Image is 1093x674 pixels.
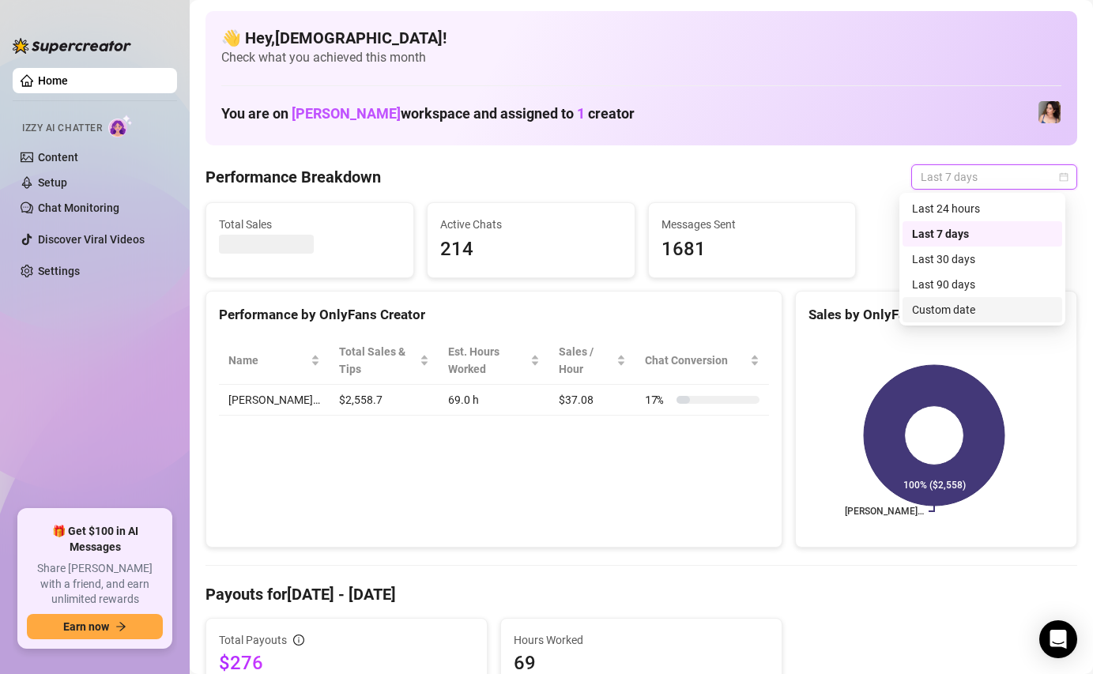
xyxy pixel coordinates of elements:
[27,524,163,555] span: 🎁 Get $100 in AI Messages
[27,614,163,639] button: Earn nowarrow-right
[219,337,330,385] th: Name
[903,221,1062,247] div: Last 7 days
[219,631,287,649] span: Total Payouts
[645,391,670,409] span: 17 %
[845,506,924,517] text: [PERSON_NAME]…
[903,247,1062,272] div: Last 30 days
[108,115,133,137] img: AI Chatter
[912,301,1053,318] div: Custom date
[448,343,528,378] div: Est. Hours Worked
[219,385,330,416] td: [PERSON_NAME]…
[228,352,307,369] span: Name
[577,105,585,122] span: 1
[903,272,1062,297] div: Last 90 days
[439,385,550,416] td: 69.0 h
[219,216,401,233] span: Total Sales
[13,38,131,54] img: logo-BBDzfeDw.svg
[635,337,769,385] th: Chat Conversion
[292,105,401,122] span: [PERSON_NAME]
[219,304,769,326] div: Performance by OnlyFans Creator
[903,297,1062,322] div: Custom date
[330,385,439,416] td: $2,558.7
[221,105,635,122] h1: You are on workspace and assigned to creator
[514,631,769,649] span: Hours Worked
[205,583,1077,605] h4: Payouts for [DATE] - [DATE]
[293,634,304,646] span: info-circle
[205,166,381,188] h4: Performance Breakdown
[440,235,622,265] span: 214
[339,343,416,378] span: Total Sales & Tips
[38,201,119,214] a: Chat Monitoring
[912,225,1053,243] div: Last 7 days
[115,621,126,632] span: arrow-right
[903,196,1062,221] div: Last 24 hours
[38,151,78,164] a: Content
[330,337,439,385] th: Total Sales & Tips
[63,620,109,633] span: Earn now
[22,121,102,136] span: Izzy AI Chatter
[1039,620,1077,658] div: Open Intercom Messenger
[661,235,843,265] span: 1681
[38,176,67,189] a: Setup
[38,233,145,246] a: Discover Viral Videos
[912,200,1053,217] div: Last 24 hours
[38,74,68,87] a: Home
[912,276,1053,293] div: Last 90 days
[221,27,1061,49] h4: 👋 Hey, [DEMOGRAPHIC_DATA] !
[38,265,80,277] a: Settings
[549,337,635,385] th: Sales / Hour
[549,385,635,416] td: $37.08
[559,343,613,378] span: Sales / Hour
[661,216,843,233] span: Messages Sent
[1038,101,1061,123] img: Lauren
[921,165,1068,189] span: Last 7 days
[440,216,622,233] span: Active Chats
[912,250,1053,268] div: Last 30 days
[221,49,1061,66] span: Check what you achieved this month
[808,304,1064,326] div: Sales by OnlyFans Creator
[27,561,163,608] span: Share [PERSON_NAME] with a friend, and earn unlimited rewards
[645,352,747,369] span: Chat Conversion
[1059,172,1069,182] span: calendar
